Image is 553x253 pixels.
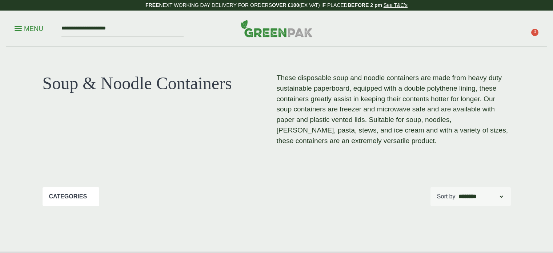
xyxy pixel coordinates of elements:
[531,29,538,36] span: 0
[272,2,299,8] strong: OVER £100
[15,24,43,33] p: Menu
[384,2,408,8] a: See T&C's
[145,2,159,8] strong: FREE
[241,20,313,37] img: GreenPak Supplies
[437,192,456,201] p: Sort by
[277,73,511,146] p: These disposable soup and noodle containers are made from heavy duty sustainable paperboard, equi...
[49,192,87,201] p: Categories
[15,24,43,32] a: Menu
[348,2,382,8] strong: BEFORE 2 pm
[457,192,504,201] select: Shop order
[43,73,277,94] h1: Soup & Noodle Containers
